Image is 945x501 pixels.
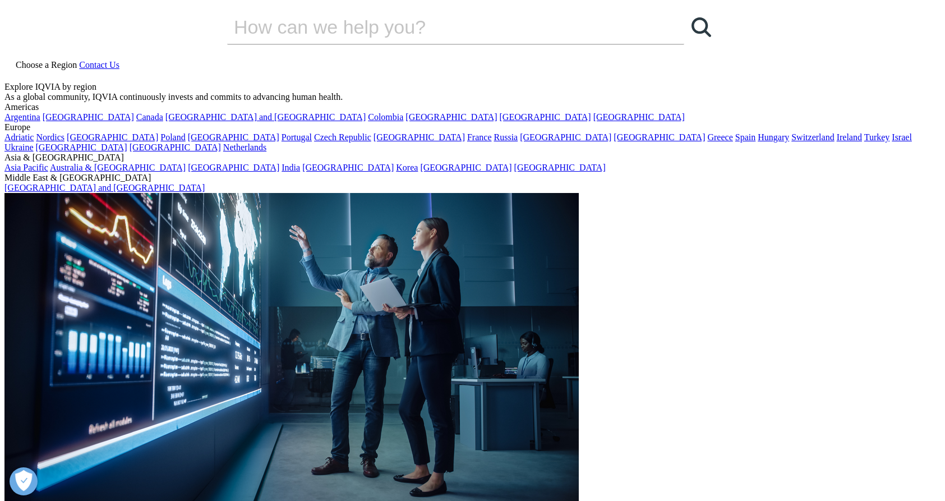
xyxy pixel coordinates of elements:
a: Russia [494,132,518,142]
a: Poland [160,132,185,142]
a: Switzerland [791,132,834,142]
a: Korea [396,163,418,172]
a: [GEOGRAPHIC_DATA] [500,112,591,122]
a: [GEOGRAPHIC_DATA] and [GEOGRAPHIC_DATA] [4,183,205,192]
a: Argentina [4,112,40,122]
a: [GEOGRAPHIC_DATA] [43,112,134,122]
a: India [282,163,300,172]
a: [GEOGRAPHIC_DATA] [405,112,497,122]
a: Hungary [758,132,789,142]
a: Turkey [864,132,890,142]
div: Middle East & [GEOGRAPHIC_DATA] [4,173,941,183]
a: Colombia [368,112,403,122]
a: [GEOGRAPHIC_DATA] [420,163,511,172]
a: [GEOGRAPHIC_DATA] [188,132,279,142]
a: Contact Us [79,60,119,70]
a: Search [684,10,718,44]
a: Canada [136,112,163,122]
a: [GEOGRAPHIC_DATA] [67,132,158,142]
a: Adriatic [4,132,34,142]
div: Asia & [GEOGRAPHIC_DATA] [4,153,941,163]
a: Israel [892,132,912,142]
a: Ukraine [4,143,34,152]
div: Europe [4,122,941,132]
a: Australia & [GEOGRAPHIC_DATA] [50,163,186,172]
svg: Search [692,17,711,37]
a: Asia Pacific [4,163,48,172]
a: Portugal [282,132,312,142]
a: Greece [707,132,732,142]
a: [GEOGRAPHIC_DATA] [614,132,705,142]
a: [GEOGRAPHIC_DATA] [593,112,685,122]
a: Spain [735,132,755,142]
a: [GEOGRAPHIC_DATA] [520,132,611,142]
a: [GEOGRAPHIC_DATA] [514,163,606,172]
button: Open Preferences [10,467,38,495]
div: Explore IQVIA by region [4,82,941,92]
div: As a global community, IQVIA continuously invests and commits to advancing human health. [4,92,941,102]
a: Czech Republic [314,132,371,142]
a: [GEOGRAPHIC_DATA] [130,143,221,152]
a: France [467,132,492,142]
a: Nordics [36,132,64,142]
a: Ireland [837,132,862,142]
a: [GEOGRAPHIC_DATA] and [GEOGRAPHIC_DATA] [165,112,366,122]
span: Choose a Region [16,60,77,70]
a: [GEOGRAPHIC_DATA] [302,163,394,172]
a: [GEOGRAPHIC_DATA] [36,143,127,152]
a: [GEOGRAPHIC_DATA] [188,163,279,172]
a: Netherlands [223,143,266,152]
input: Search [227,10,652,44]
div: Americas [4,102,941,112]
a: [GEOGRAPHIC_DATA] [374,132,465,142]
